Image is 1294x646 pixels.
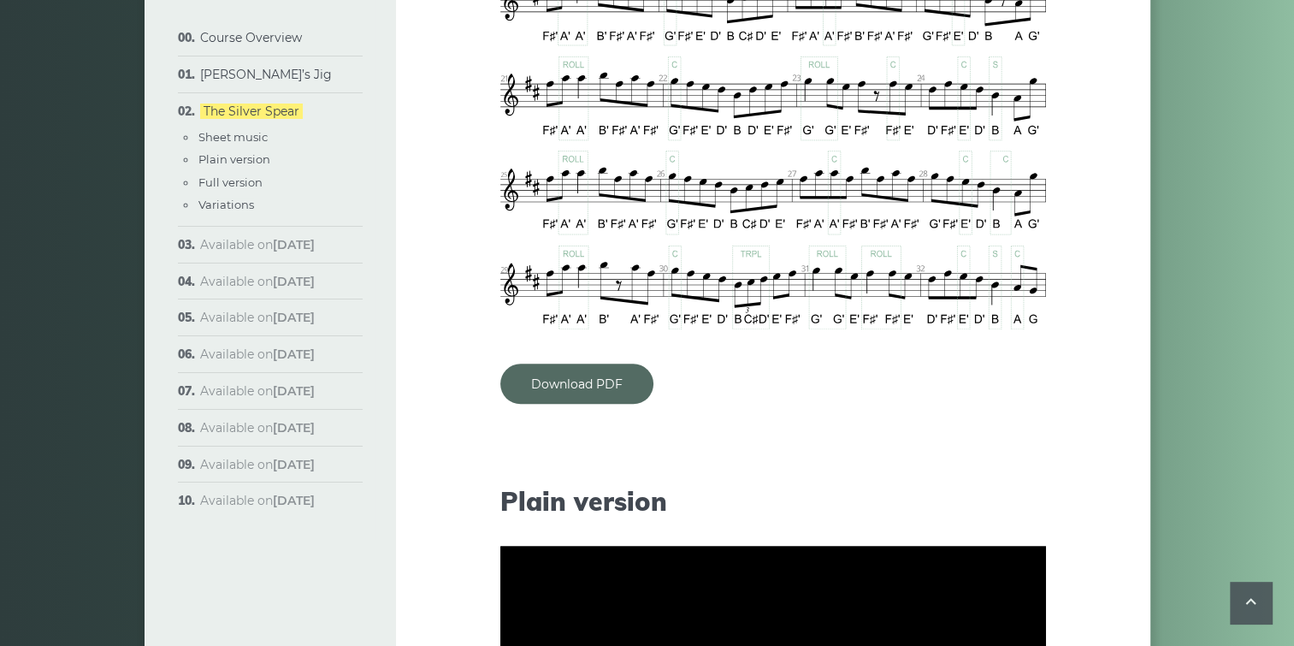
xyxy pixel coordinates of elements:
a: Sheet music [198,130,268,144]
a: Course Overview [200,30,302,45]
a: Plain version [198,152,270,166]
a: [PERSON_NAME]’s Jig [200,67,332,82]
span: Available on [200,237,315,252]
span: Available on [200,310,315,325]
strong: [DATE] [273,420,315,436]
span: Available on [200,347,315,362]
strong: [DATE] [273,274,315,289]
strong: [DATE] [273,310,315,325]
strong: [DATE] [273,383,315,399]
span: Available on [200,383,315,399]
span: Available on [200,493,315,508]
h2: Plain version [500,486,1046,517]
span: Available on [200,457,315,472]
strong: [DATE] [273,493,315,508]
span: Available on [200,420,315,436]
span: Available on [200,274,315,289]
strong: [DATE] [273,237,315,252]
a: Full version [198,175,263,189]
a: Download PDF [500,364,653,404]
strong: [DATE] [273,457,315,472]
a: Variations [198,198,254,211]
strong: [DATE] [273,347,315,362]
a: The Silver Spear [200,104,303,119]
